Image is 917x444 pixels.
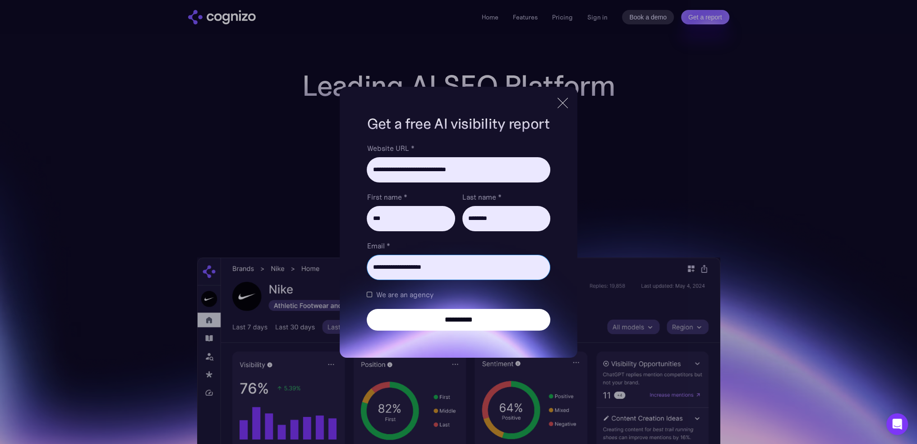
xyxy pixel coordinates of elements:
[367,143,550,154] label: Website URL *
[367,143,550,331] form: Brand Report Form
[376,289,433,300] span: We are an agency
[367,192,455,202] label: First name *
[367,114,550,134] h1: Get a free AI visibility report
[886,413,908,435] div: Open Intercom Messenger
[367,240,550,251] label: Email *
[462,192,550,202] label: Last name *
